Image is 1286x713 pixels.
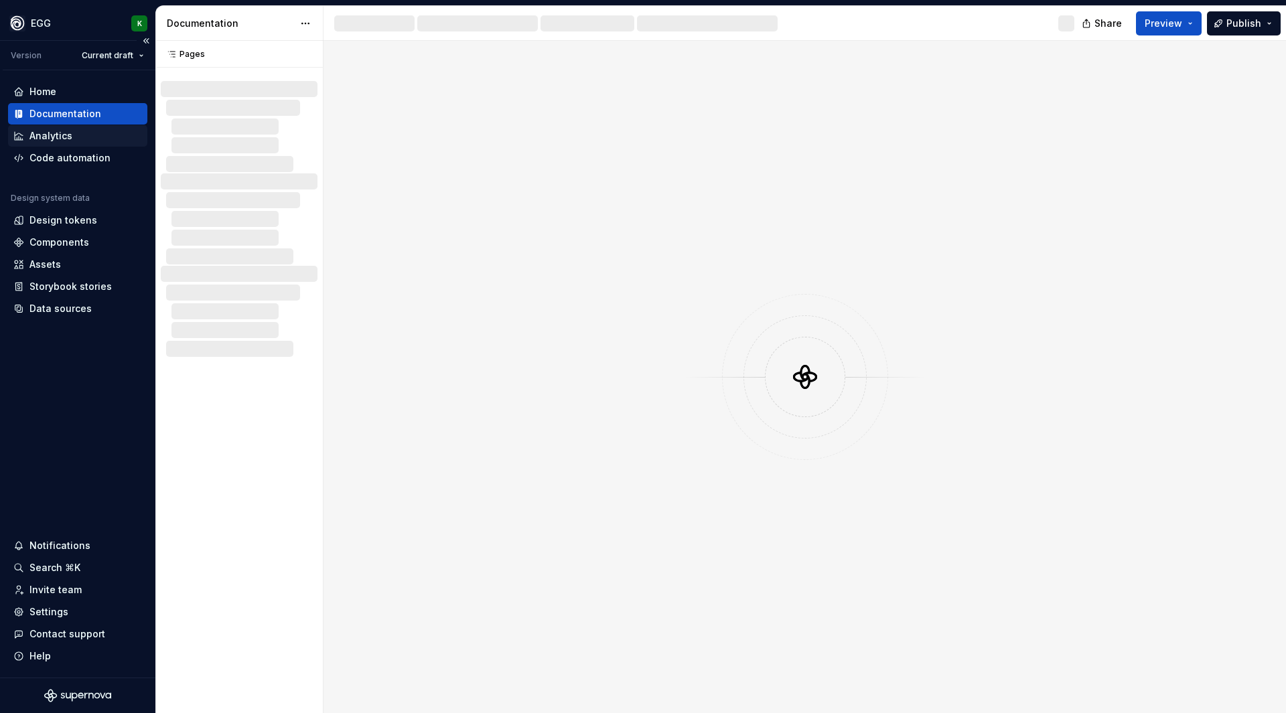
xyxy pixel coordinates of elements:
div: Settings [29,605,68,619]
a: Home [8,81,147,102]
div: Home [29,85,56,98]
div: Design system data [11,193,90,204]
a: Assets [8,254,147,275]
div: Help [29,649,51,663]
svg: Supernova Logo [44,689,111,702]
div: Notifications [29,539,90,552]
button: EGGK [3,9,153,37]
div: Documentation [29,107,101,121]
button: Collapse sidebar [137,31,155,50]
button: Help [8,645,147,667]
div: Documentation [167,17,293,30]
div: Analytics [29,129,72,143]
div: Storybook stories [29,280,112,293]
div: Data sources [29,302,92,315]
img: 87d06435-c97f-426c-aa5d-5eb8acd3d8b3.png [9,15,25,31]
a: Design tokens [8,210,147,231]
button: Preview [1136,11,1202,35]
button: Search ⌘K [8,557,147,578]
div: EGG [31,17,51,30]
a: Code automation [8,147,147,169]
div: Search ⌘K [29,561,80,574]
div: Invite team [29,583,82,597]
a: Documentation [8,103,147,125]
span: Share [1094,17,1122,30]
button: Share [1075,11,1131,35]
button: Contact support [8,623,147,645]
a: Invite team [8,579,147,601]
a: Storybook stories [8,276,147,297]
span: Current draft [82,50,133,61]
a: Analytics [8,125,147,147]
div: Components [29,236,89,249]
button: Current draft [76,46,150,65]
a: Components [8,232,147,253]
span: Publish [1226,17,1261,30]
div: Code automation [29,151,111,165]
div: Design tokens [29,214,97,227]
a: Data sources [8,298,147,319]
div: Pages [161,49,205,60]
div: Assets [29,258,61,271]
div: K [137,18,142,29]
button: Notifications [8,535,147,556]
a: Settings [8,601,147,623]
div: Contact support [29,627,105,641]
div: Version [11,50,42,61]
button: Publish [1207,11,1281,35]
span: Preview [1145,17,1182,30]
